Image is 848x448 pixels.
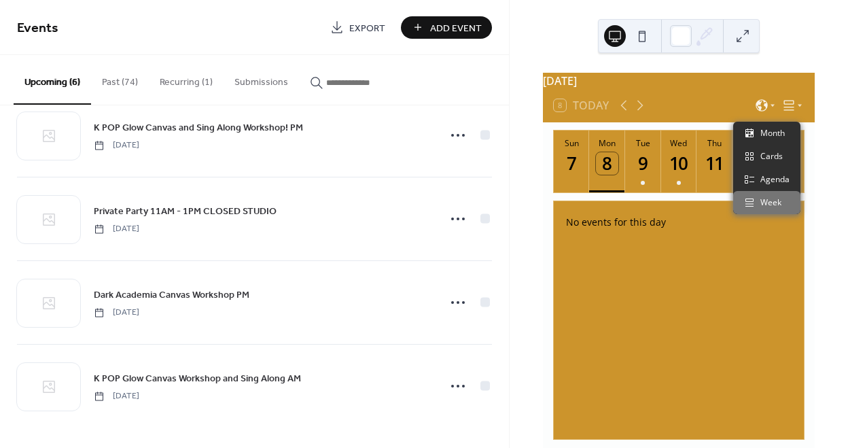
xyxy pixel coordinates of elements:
[668,152,690,175] div: 10
[17,15,58,41] span: Events
[320,16,395,39] a: Export
[760,173,790,186] span: Agenda
[625,131,661,192] button: Tue9
[94,203,277,219] a: Private Party 11AM - 1PM CLOSED STUDIO
[94,287,249,303] a: Dark Academia Canvas Workshop PM
[561,152,583,175] div: 7
[760,196,781,209] span: Week
[224,55,299,103] button: Submissions
[94,205,277,219] span: Private Party 11AM - 1PM CLOSED STUDIO
[629,137,657,149] div: Tue
[401,16,492,39] button: Add Event
[596,152,618,175] div: 8
[696,131,732,192] button: Thu11
[94,223,139,235] span: [DATE]
[94,372,301,386] span: K POP Glow Canvas Workshop and Sing Along AM
[701,137,728,149] div: Thu
[760,127,785,139] span: Month
[94,120,303,135] a: K POP Glow Canvas and Sing Along Workshop! PM
[558,137,586,149] div: Sun
[14,55,91,105] button: Upcoming (6)
[661,131,697,192] button: Wed10
[593,137,621,149] div: Mon
[94,307,139,319] span: [DATE]
[665,137,693,149] div: Wed
[703,152,726,175] div: 11
[149,55,224,103] button: Recurring (1)
[554,131,590,192] button: Sun7
[632,152,654,175] div: 9
[543,73,815,89] div: [DATE]
[555,206,802,238] div: No events for this day
[94,371,301,386] a: K POP Glow Canvas Workshop and Sing Along AM
[94,121,303,135] span: K POP Glow Canvas and Sing Along Workshop! PM
[430,21,482,35] span: Add Event
[91,55,149,103] button: Past (74)
[589,131,625,192] button: Mon8
[94,390,139,402] span: [DATE]
[94,288,249,303] span: Dark Academia Canvas Workshop PM
[760,150,783,162] span: Cards
[94,139,139,152] span: [DATE]
[349,21,385,35] span: Export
